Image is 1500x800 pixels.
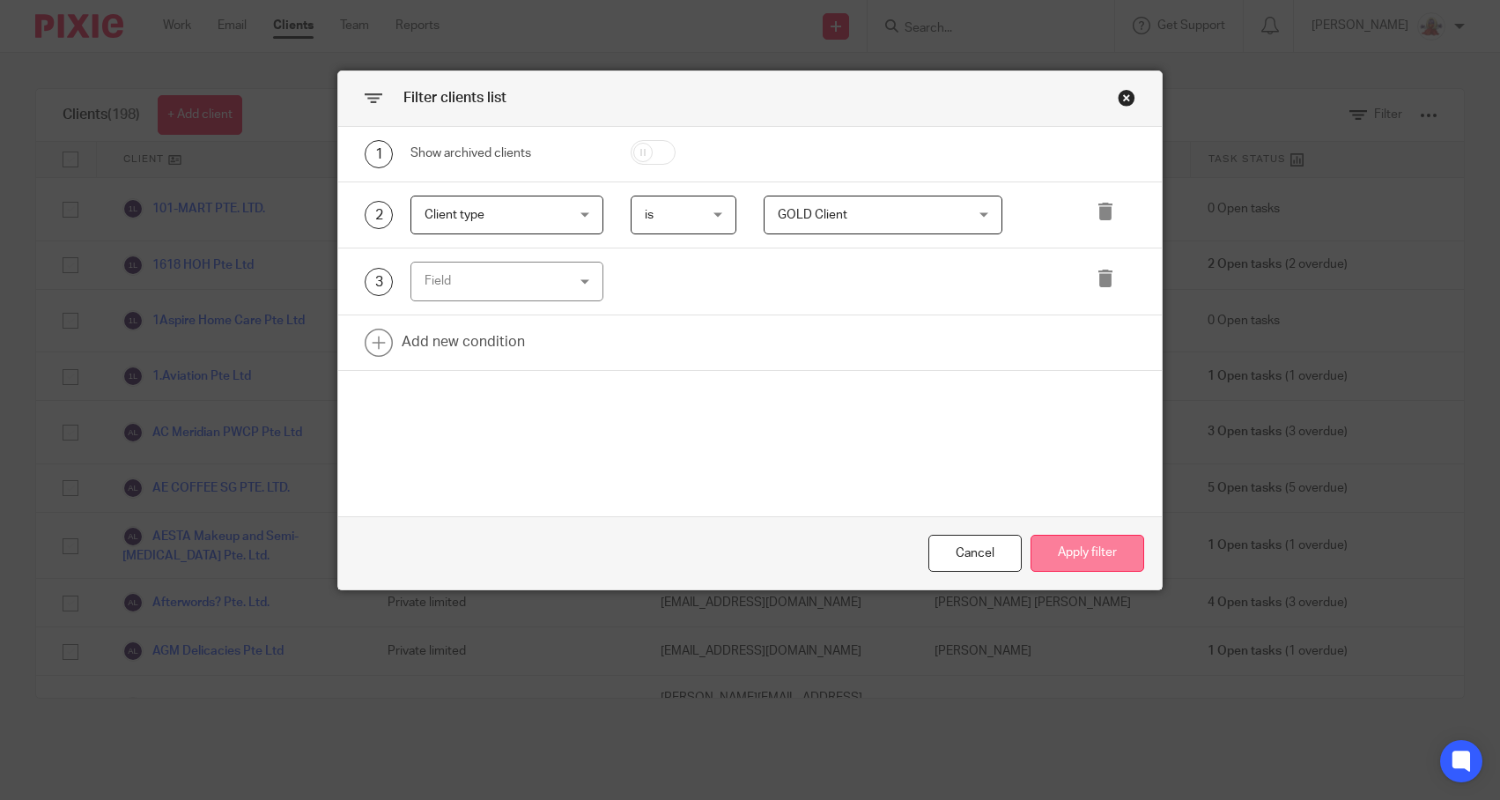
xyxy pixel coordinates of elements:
div: Show archived clients [410,144,603,162]
div: 2 [365,201,393,229]
button: Apply filter [1031,535,1144,573]
span: Client type [425,209,484,221]
div: Field [425,263,566,300]
span: is [645,209,654,221]
span: GOLD Client [778,209,847,221]
div: 3 [365,268,393,296]
div: Close this dialog window [928,535,1022,573]
span: Filter clients list [403,91,506,105]
div: 1 [365,140,393,168]
div: Close this dialog window [1118,89,1135,107]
